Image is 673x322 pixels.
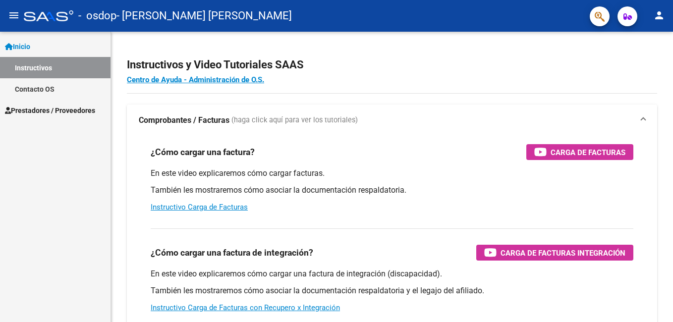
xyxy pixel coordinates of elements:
[5,105,95,116] span: Prestadores / Proveedores
[127,75,264,84] a: Centro de Ayuda - Administración de O.S.
[139,115,229,126] strong: Comprobantes / Facturas
[639,288,663,312] iframe: Intercom live chat
[5,41,30,52] span: Inicio
[151,145,255,159] h3: ¿Cómo cargar una factura?
[151,303,340,312] a: Instructivo Carga de Facturas con Recupero x Integración
[151,246,313,260] h3: ¿Cómo cargar una factura de integración?
[151,185,633,196] p: También les mostraremos cómo asociar la documentación respaldatoria.
[151,268,633,279] p: En este video explicaremos cómo cargar una factura de integración (discapacidad).
[127,105,657,136] mat-expansion-panel-header: Comprobantes / Facturas (haga click aquí para ver los tutoriales)
[653,9,665,21] mat-icon: person
[151,285,633,296] p: También les mostraremos cómo asociar la documentación respaldatoria y el legajo del afiliado.
[8,9,20,21] mat-icon: menu
[551,146,625,159] span: Carga de Facturas
[116,5,292,27] span: - [PERSON_NAME] [PERSON_NAME]
[501,247,625,259] span: Carga de Facturas Integración
[78,5,116,27] span: - osdop
[127,55,657,74] h2: Instructivos y Video Tutoriales SAAS
[526,144,633,160] button: Carga de Facturas
[151,203,248,212] a: Instructivo Carga de Facturas
[231,115,358,126] span: (haga click aquí para ver los tutoriales)
[476,245,633,261] button: Carga de Facturas Integración
[151,168,633,179] p: En este video explicaremos cómo cargar facturas.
